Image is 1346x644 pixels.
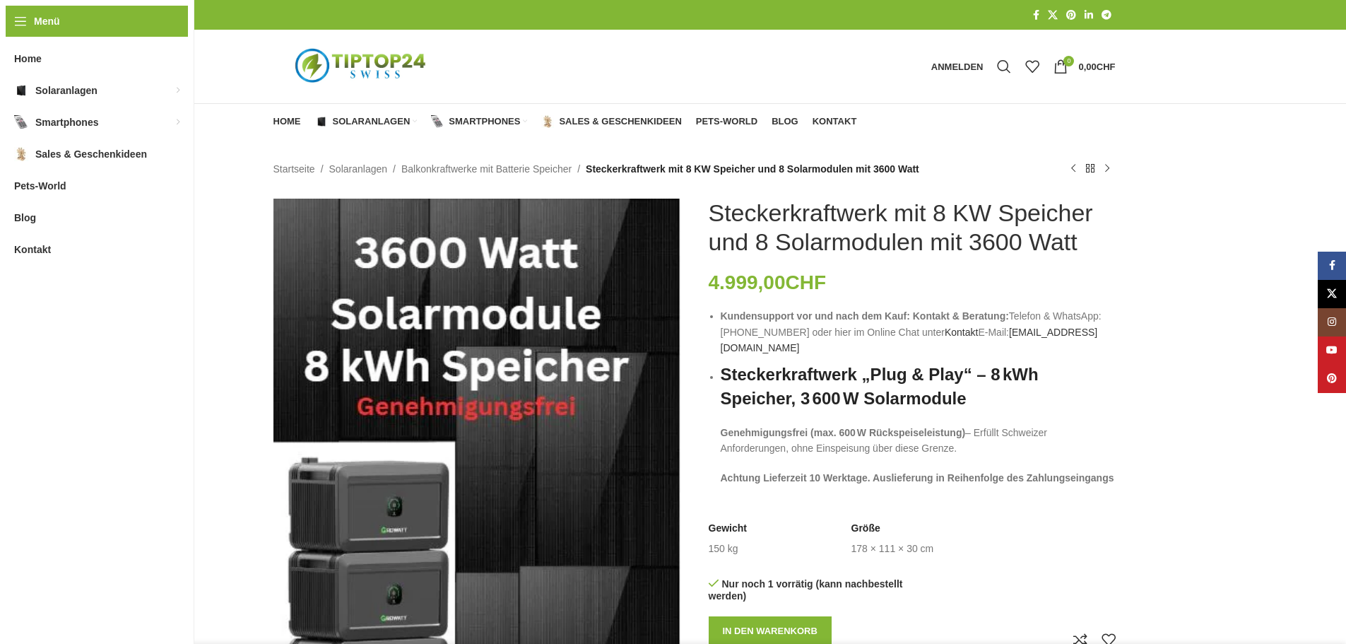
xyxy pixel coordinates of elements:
[1018,52,1046,81] div: Meine Wunschliste
[14,46,42,71] span: Home
[273,60,450,71] a: Logo der Website
[35,78,98,103] span: Solaranlagen
[333,116,411,127] span: Solaranlagen
[721,472,1114,484] strong: Achtung Lieferzeit 10 Werktage. Auslieferung in Reihenfolge des Zahlungseingangs
[273,107,301,136] a: Home
[35,110,98,135] span: Smartphones
[541,107,681,136] a: Sales & Geschenkideen
[721,427,966,438] strong: Genehmigungsfrei (max. 600 W Rückspeiseleistung)
[1062,6,1080,25] a: Pinterest Social Link
[1063,56,1074,66] span: 0
[851,522,880,536] span: Größe
[266,107,864,136] div: Hauptnavigation
[924,52,991,81] a: Anmelden
[813,116,857,127] span: Kontakt
[851,542,934,556] td: 178 × 111 × 30 cm
[1097,6,1116,25] a: Telegram Social Link
[315,115,328,128] img: Solaranlagen
[696,107,757,136] a: Pets-World
[449,116,520,127] span: Smartphones
[709,522,1116,556] table: Produktdetails
[721,308,1116,356] li: Telefon & WhatsApp: [PHONE_NUMBER] oder hier im Online Chat unter E-Mail:
[945,327,978,338] a: Kontakt
[709,199,1116,257] h1: Steckerkraftwerk mit 8 KW Speicher und 8 Solarmodulen mit 3600 Watt
[14,205,36,230] span: Blog
[431,115,444,128] img: Smartphones
[709,271,827,293] bdi: 4.999,00
[34,13,60,29] span: Menü
[1099,160,1116,177] a: Nächstes Produkt
[559,116,681,127] span: Sales & Geschenkideen
[1046,52,1122,81] a: 0 0,00CHF
[772,107,798,136] a: Blog
[1318,308,1346,336] a: Instagram Social Link
[1080,6,1097,25] a: LinkedIn Social Link
[273,161,315,177] a: Startseite
[1318,252,1346,280] a: Facebook Social Link
[721,310,910,322] strong: Kundensupport vor und nach dem Kauf:
[721,425,1116,457] p: – Erfüllt Schweizer Anforderungen, ohne Einspeisung über diese Grenze.
[1078,62,1115,72] bdi: 0,00
[1044,6,1062,25] a: X Social Link
[1097,62,1116,72] span: CHF
[1065,160,1082,177] a: Vorheriges Produkt
[315,107,418,136] a: Solaranlagen
[709,522,747,536] span: Gewicht
[35,141,147,167] span: Sales & Geschenkideen
[14,237,51,262] span: Kontakt
[772,116,798,127] span: Blog
[696,116,757,127] span: Pets-World
[913,310,1009,322] strong: Kontakt & Beratung:
[1029,6,1044,25] a: Facebook Social Link
[431,107,527,136] a: Smartphones
[14,83,28,98] img: Solaranlagen
[813,107,857,136] a: Kontakt
[401,161,572,177] a: Balkonkraftwerke mit Batterie Speicher
[14,115,28,129] img: Smartphones
[541,115,554,128] img: Sales & Geschenkideen
[273,161,919,177] nav: Breadcrumb
[14,173,66,199] span: Pets-World
[931,62,984,71] span: Anmelden
[709,542,738,556] td: 150 kg
[273,116,301,127] span: Home
[990,52,1018,81] a: Suche
[721,363,1116,410] h2: Steckerkraftwerk „Plug & Play“ – 8 kWh Speicher, 3 600 W Solarmodule
[329,161,388,177] a: Solaranlagen
[786,271,827,293] span: CHF
[721,327,1098,353] a: [EMAIL_ADDRESS][DOMAIN_NAME]
[709,578,905,602] p: Nur noch 1 vorrätig (kann nachbestellt werden)
[1318,280,1346,308] a: X Social Link
[586,161,919,177] span: Steckerkraftwerk mit 8 KW Speicher und 8 Solarmodulen mit 3600 Watt
[14,147,28,161] img: Sales & Geschenkideen
[1318,336,1346,365] a: YouTube Social Link
[1318,365,1346,393] a: Pinterest Social Link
